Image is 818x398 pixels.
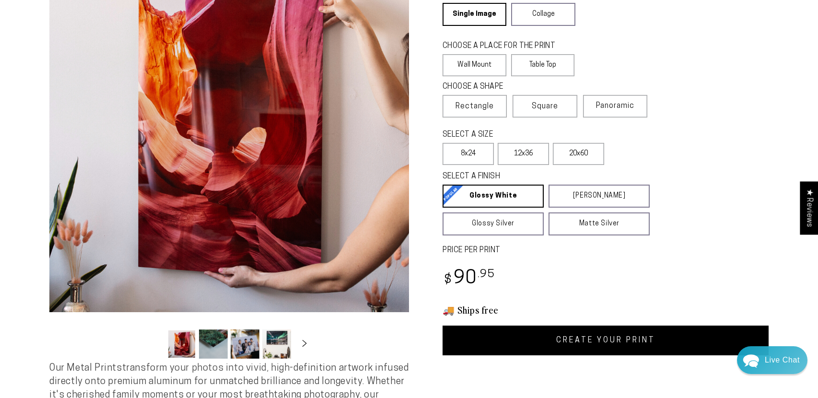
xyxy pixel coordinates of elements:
span: Rectangle [456,101,494,112]
a: Glossy Silver [443,212,544,235]
button: Slide left [143,333,164,354]
legend: SELECT A SIZE [443,129,573,140]
div: Chat widget toggle [737,346,807,374]
a: Matte Silver [549,212,650,235]
a: Single Image [443,3,506,26]
label: Wall Mount [443,54,506,76]
div: Contact Us Directly [765,346,800,374]
div: Click to open Judge.me floating reviews tab [800,181,818,234]
legend: CHOOSE A SHAPE [443,82,567,93]
a: [PERSON_NAME] [549,185,650,208]
bdi: 90 [443,269,495,288]
legend: SELECT A FINISH [443,171,627,182]
label: PRICE PER PRINT [443,245,769,256]
a: Glossy White [443,185,544,208]
sup: .95 [478,269,495,280]
button: Slide right [294,333,315,354]
label: 8x24 [443,143,494,165]
a: CREATE YOUR PRINT [443,326,769,355]
span: Panoramic [596,102,634,110]
h3: 🚚 Ships free [443,304,769,316]
button: Load image 2 in gallery view [199,329,228,359]
label: 12x36 [498,143,549,165]
label: Table Top [511,54,575,76]
label: 20x60 [553,143,604,165]
span: $ [444,274,452,287]
legend: CHOOSE A PLACE FOR THE PRINT [443,41,566,52]
button: Load image 1 in gallery view [167,329,196,359]
span: Square [532,101,558,112]
button: Load image 4 in gallery view [262,329,291,359]
button: Load image 3 in gallery view [231,329,259,359]
a: Collage [511,3,575,26]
